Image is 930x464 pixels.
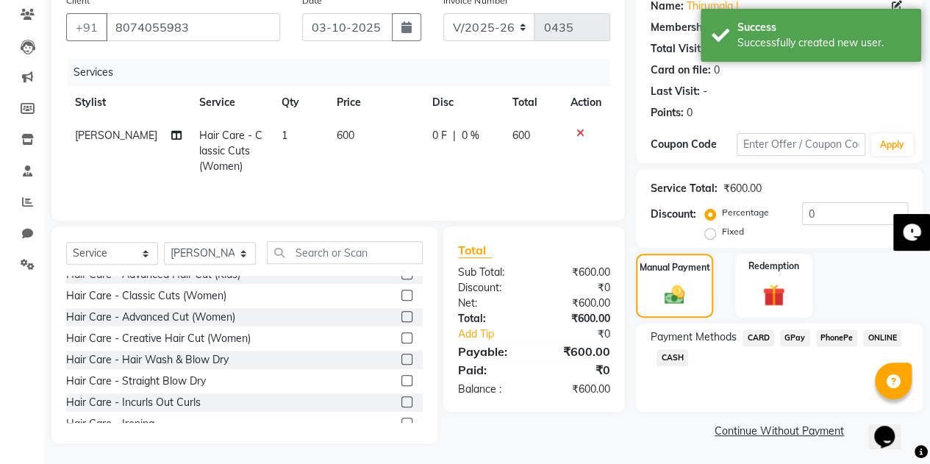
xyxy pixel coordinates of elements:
div: ₹600.00 [534,265,621,280]
div: Hair Care - Hair Wash & Blow Dry [66,352,229,368]
div: ₹600.00 [534,343,621,360]
div: Sub Total: [447,265,534,280]
div: Balance : [447,382,534,397]
div: Points: [651,105,684,121]
div: Hair Care - Classic Cuts (Women) [66,288,226,304]
div: Hair Care - Ironing [66,416,154,432]
span: CASH [657,349,688,366]
th: Action [562,86,610,119]
img: _gift.svg [756,282,792,309]
div: No Active Membership [651,20,908,35]
th: Stylist [66,86,190,119]
div: Card on file: [651,63,711,78]
button: Apply [871,134,913,156]
span: ONLINE [863,329,901,346]
input: Search by Name/Mobile/Email/Code [106,13,280,41]
span: CARD [743,329,774,346]
th: Qty [273,86,328,119]
div: ₹0 [548,326,621,342]
div: Discount: [651,207,696,222]
span: Payment Methods [651,329,737,345]
input: Search or Scan [267,241,423,264]
div: Successfully created new user. [737,35,910,51]
span: 0 % [462,128,479,143]
div: Success [737,20,910,35]
div: Hair Care - Advanced Cut (Women) [66,310,235,325]
div: ₹600.00 [534,382,621,397]
label: Redemption [748,260,799,273]
div: ₹600.00 [534,296,621,311]
div: Hair Care - Incurls Out Curls [66,395,201,410]
div: Hair Care - Straight Blow Dry [66,374,206,389]
div: Total: [447,311,534,326]
th: Service [190,86,273,119]
iframe: chat widget [868,405,915,449]
span: | [453,128,456,143]
span: 600 [512,129,529,142]
div: Last Visit: [651,84,700,99]
span: PhonePe [816,329,858,346]
span: 600 [337,129,354,142]
label: Manual Payment [640,261,710,274]
div: 0 [714,63,720,78]
span: Total [458,243,492,258]
span: [PERSON_NAME] [75,129,157,142]
div: Coupon Code [651,137,737,152]
input: Enter Offer / Coupon Code [737,133,865,156]
label: Percentage [722,206,769,219]
th: Disc [423,86,503,119]
div: 0 [687,105,693,121]
label: Fixed [722,225,744,238]
div: - [703,84,707,99]
button: +91 [66,13,107,41]
a: Add Tip [447,326,548,342]
div: Membership: [651,20,715,35]
div: Discount: [447,280,534,296]
div: ₹0 [534,280,621,296]
th: Price [328,86,423,119]
div: Hair Care - Creative Hair Cut (Women) [66,331,251,346]
span: 1 [282,129,287,142]
div: ₹600.00 [723,181,762,196]
span: 0 F [432,128,447,143]
div: Paid: [447,361,534,379]
img: _cash.svg [658,283,692,307]
span: Hair Care - Classic Cuts (Women) [199,129,262,173]
div: Payable: [447,343,534,360]
div: Total Visits: [651,41,709,57]
th: Total [503,86,562,119]
div: Net: [447,296,534,311]
div: Service Total: [651,181,718,196]
div: ₹600.00 [534,311,621,326]
a: Continue Without Payment [639,424,920,439]
span: GPay [780,329,810,346]
div: Services [68,59,621,86]
div: ₹0 [534,361,621,379]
